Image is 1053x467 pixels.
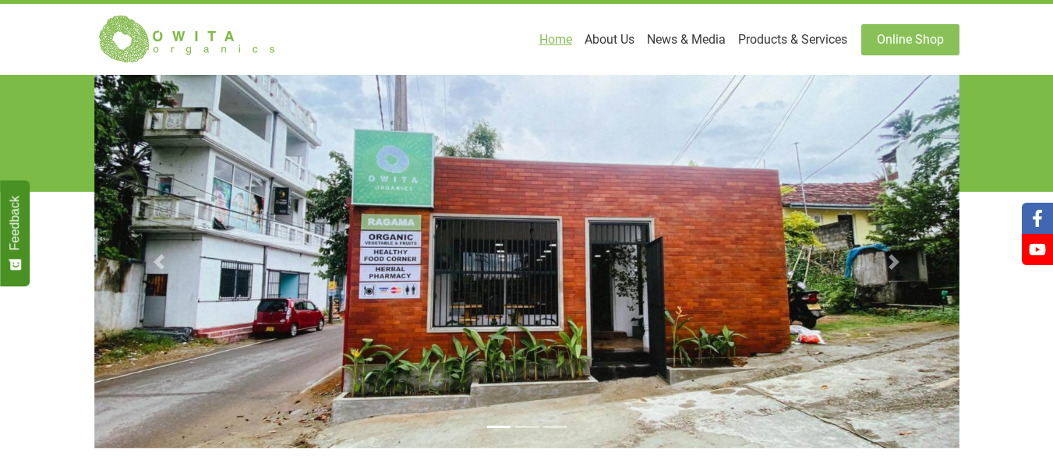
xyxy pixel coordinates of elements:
a: News & Media [641,24,732,55]
a: Products & Services [732,24,853,55]
img: Owita Organics Logo [94,14,281,65]
a: Home [533,24,578,55]
a: Online Shop [861,24,959,55]
a: About Us [578,24,641,55]
span: Feedback [8,196,22,250]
